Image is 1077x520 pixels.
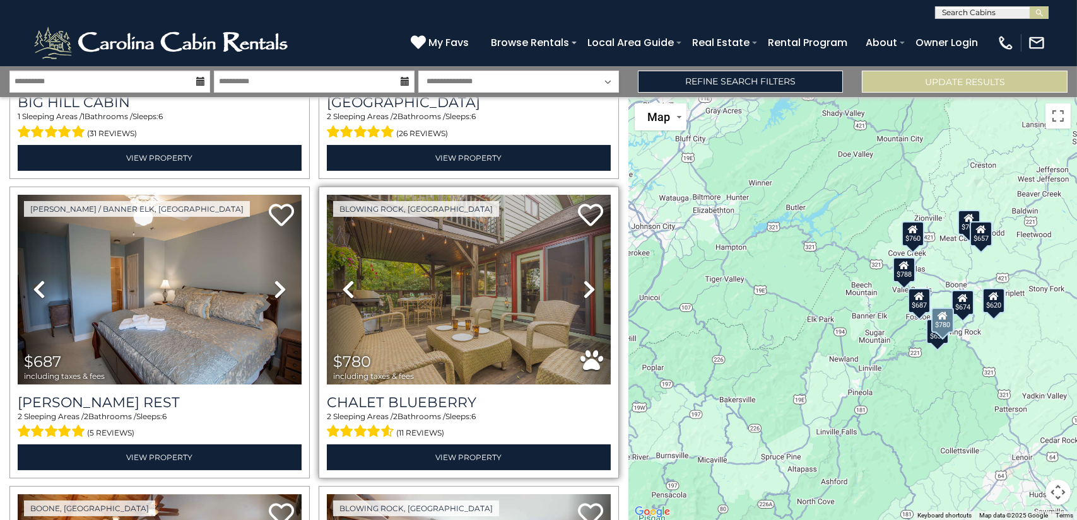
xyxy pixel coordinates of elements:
a: View Property [18,145,302,171]
div: $760 [902,221,924,246]
span: Map data ©2025 Google [979,512,1048,519]
a: [PERSON_NAME] / Banner Elk, [GEOGRAPHIC_DATA] [24,201,250,217]
a: Owner Login [909,32,984,54]
span: 2 [393,412,397,421]
span: (31 reviews) [88,125,138,142]
a: Blowing Rock, [GEOGRAPHIC_DATA] [333,500,499,516]
img: Google [632,504,673,520]
div: $657 [970,221,992,246]
span: 2 [327,112,331,121]
div: $687 [908,288,931,313]
div: $634 [927,318,950,344]
a: Big Hill Cabin [18,94,302,111]
span: 6 [162,412,167,421]
a: Open this area in Google Maps (opens a new window) [632,504,673,520]
span: 2 [84,412,88,421]
img: mail-regular-white.png [1028,34,1045,52]
div: $674 [951,290,974,315]
button: Map camera controls [1045,480,1071,505]
span: My Favs [428,35,469,50]
a: Add to favorites [578,202,603,229]
div: $704 [958,209,980,234]
a: [GEOGRAPHIC_DATA] [327,94,611,111]
span: 6 [471,412,476,421]
span: 1 [18,112,20,121]
span: 2 [393,112,397,121]
a: View Property [18,444,302,470]
span: 1 [82,112,85,121]
span: 2 [327,412,331,421]
button: Toggle fullscreen view [1045,103,1071,129]
h3: Summit Haven [327,94,611,111]
div: Sleeping Areas / Bathrooms / Sleeps: [327,411,611,441]
span: $780 [333,352,371,371]
button: Update Results [862,71,1068,93]
a: [PERSON_NAME] Rest [18,394,302,411]
div: Sleeping Areas / Bathrooms / Sleeps: [327,111,611,141]
span: 6 [471,112,476,121]
a: Terms (opens in new tab) [1056,512,1073,519]
span: Map [647,110,670,124]
img: thumbnail_163264743.jpeg [327,195,611,384]
img: phone-regular-white.png [997,34,1015,52]
a: Add to favorites [269,202,294,229]
img: White-1-2.png [32,24,293,62]
span: 6 [158,112,163,121]
a: Browse Rentals [485,32,575,54]
a: View Property [327,444,611,470]
img: thumbnail_163269831.jpeg [18,195,302,384]
div: $780 [931,307,954,332]
a: View Property [327,145,611,171]
span: $687 [24,352,61,371]
span: including taxes & fees [24,372,105,380]
span: (11 reviews) [396,425,444,441]
div: Sleeping Areas / Bathrooms / Sleeps: [18,411,302,441]
span: 2 [18,412,22,421]
a: Boone, [GEOGRAPHIC_DATA] [24,500,155,516]
div: Sleeping Areas / Bathrooms / Sleeps: [18,111,302,141]
span: including taxes & fees [333,372,414,380]
a: Refine Search Filters [638,71,844,93]
a: Real Estate [686,32,756,54]
div: $788 [893,257,915,282]
span: (26 reviews) [396,125,448,142]
a: Blowing Rock, [GEOGRAPHIC_DATA] [333,201,499,217]
button: Keyboard shortcuts [917,511,972,520]
div: $620 [982,287,1005,313]
a: Local Area Guide [581,32,680,54]
a: My Favs [411,35,472,51]
span: (5 reviews) [88,425,135,441]
a: Rental Program [762,32,854,54]
a: About [859,32,903,54]
a: Chalet Blueberry [327,394,611,411]
button: Change map style [635,103,686,130]
h3: Havens Rest [18,394,302,411]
